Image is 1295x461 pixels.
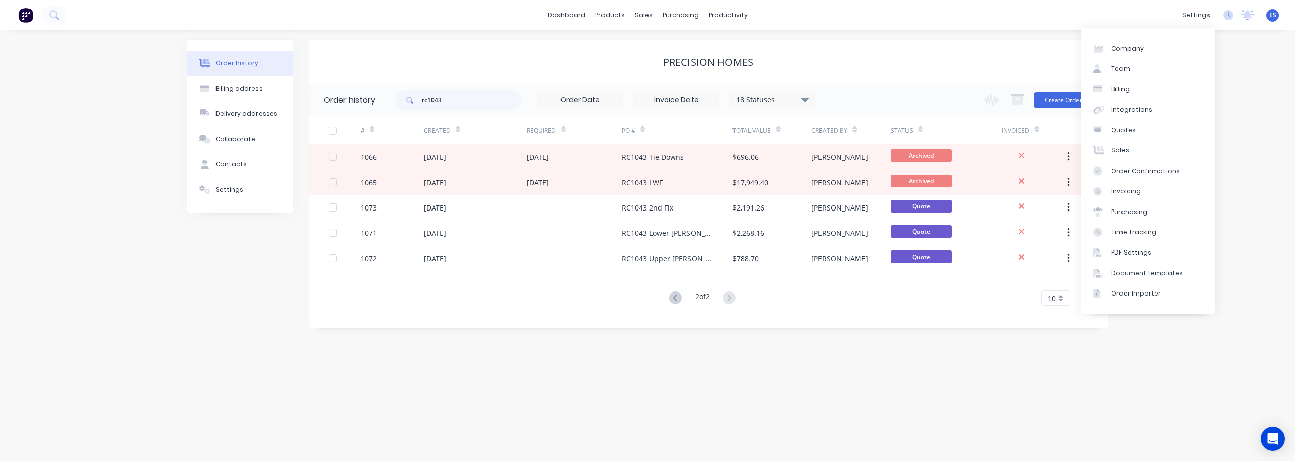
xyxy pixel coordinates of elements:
div: products [590,8,630,23]
div: # [361,126,365,135]
input: Search... [422,90,522,110]
button: Settings [187,177,293,202]
div: Invoicing [1111,187,1141,196]
div: Contacts [215,160,247,169]
div: Billing address [215,84,263,93]
span: Quote [891,225,952,238]
div: [PERSON_NAME] [811,152,868,162]
div: Collaborate [215,135,255,144]
a: dashboard [543,8,590,23]
div: Billing [1111,85,1130,94]
div: Purchasing [1111,207,1147,217]
a: Team [1081,59,1215,79]
button: Order history [187,51,293,76]
div: Integrations [1111,105,1152,114]
input: Order Date [538,93,623,108]
a: Document templates [1081,263,1215,283]
div: [PERSON_NAME] [811,177,868,188]
div: Total Value [732,116,811,144]
div: [DATE] [424,228,446,238]
a: Purchasing [1081,201,1215,222]
div: Order Importer [1111,289,1161,298]
div: Order history [215,59,258,68]
a: Time Tracking [1081,222,1215,242]
div: Sales [1111,146,1129,155]
div: Created By [811,116,890,144]
div: Quotes [1111,125,1136,135]
div: $788.70 [732,253,759,264]
div: Team [1111,64,1130,73]
div: Required [527,126,556,135]
div: Open Intercom Messenger [1261,427,1285,451]
div: 1071 [361,228,377,238]
div: [PERSON_NAME] [811,253,868,264]
div: Delivery addresses [215,109,277,118]
div: 1065 [361,177,377,188]
div: sales [630,8,658,23]
div: [DATE] [424,202,446,213]
div: Document templates [1111,269,1183,278]
a: Quotes [1081,120,1215,140]
div: [PERSON_NAME] [811,228,868,238]
div: Status [891,126,913,135]
div: Company [1111,44,1144,53]
div: RC1043 LWF [622,177,663,188]
img: Factory [18,8,33,23]
div: Order Confirmations [1111,166,1180,176]
div: 1066 [361,152,377,162]
div: 1072 [361,253,377,264]
div: RC1043 Tie Downs [622,152,684,162]
div: Precision Homes [663,56,753,68]
div: Settings [215,185,243,194]
div: $17,949.40 [732,177,768,188]
div: Created By [811,126,847,135]
a: Billing [1081,79,1215,99]
div: Required [527,116,622,144]
a: Invoicing [1081,181,1215,201]
a: Integrations [1081,100,1215,120]
div: Total Value [732,126,771,135]
div: PO # [622,116,732,144]
div: # [361,116,424,144]
div: settings [1177,8,1215,23]
div: Invoiced [1002,126,1029,135]
div: [DATE] [527,152,549,162]
div: 2 of 2 [695,291,710,306]
div: $2,191.26 [732,202,764,213]
span: ES [1269,11,1276,20]
div: productivity [704,8,753,23]
span: Quote [891,250,952,263]
div: purchasing [658,8,704,23]
span: Archived [891,149,952,162]
span: 10 [1048,293,1056,304]
div: Order history [324,94,375,106]
div: 1073 [361,202,377,213]
a: Order Confirmations [1081,161,1215,181]
div: [PERSON_NAME] [811,202,868,213]
div: PDF Settings [1111,248,1151,257]
div: 18 Statuses [730,94,815,105]
div: Invoiced [1002,116,1065,144]
div: RC1043 Lower [PERSON_NAME] [622,228,712,238]
div: Time Tracking [1111,228,1156,237]
div: $696.06 [732,152,759,162]
a: Order Importer [1081,283,1215,304]
input: Invoice Date [634,93,719,108]
button: Create Order [1034,92,1093,108]
button: Delivery addresses [187,101,293,127]
a: Company [1081,38,1215,58]
div: Status [891,116,1002,144]
div: RC1043 Upper [PERSON_NAME] [622,253,712,264]
span: Archived [891,175,952,187]
button: Contacts [187,152,293,177]
button: Collaborate [187,127,293,152]
div: [DATE] [424,152,446,162]
a: Sales [1081,140,1215,160]
a: PDF Settings [1081,242,1215,263]
div: [DATE] [527,177,549,188]
div: Created [424,116,527,144]
div: [DATE] [424,253,446,264]
button: Billing address [187,76,293,101]
span: Quote [891,200,952,213]
div: Created [424,126,451,135]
